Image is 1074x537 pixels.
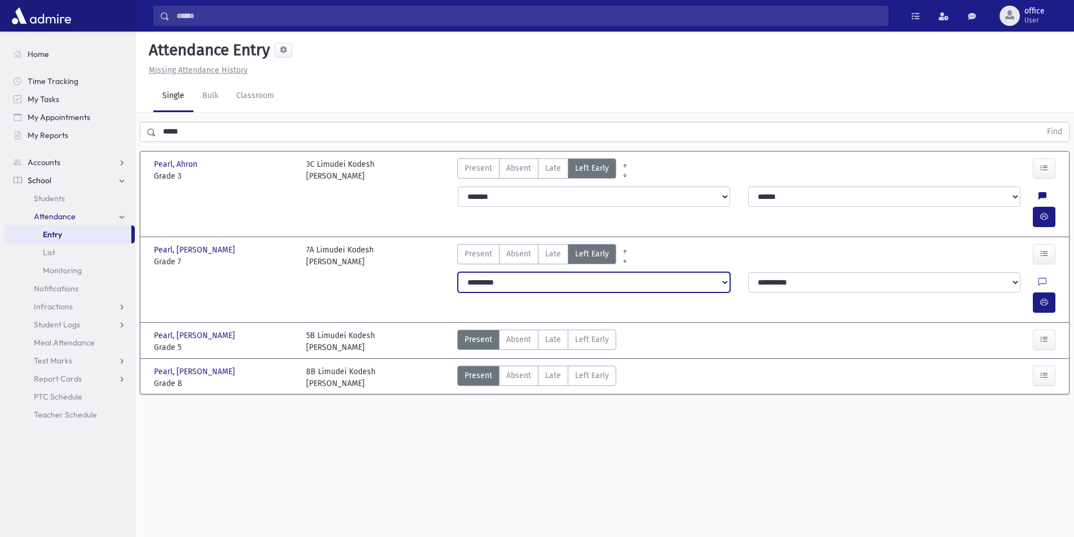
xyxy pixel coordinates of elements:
[5,334,135,352] a: Meal Attendance
[506,334,531,345] span: Absent
[43,265,82,276] span: Monitoring
[144,41,270,60] h5: Attendance Entry
[34,338,95,348] span: Meal Attendance
[575,370,609,381] span: Left Early
[28,76,78,86] span: Time Tracking
[153,81,193,112] a: Single
[28,94,59,104] span: My Tasks
[34,356,72,366] span: Test Marks
[545,334,561,345] span: Late
[306,244,374,268] div: 7A Limudei Kodesh [PERSON_NAME]
[457,330,616,353] div: AttTypes
[5,108,135,126] a: My Appointments
[5,189,135,207] a: Students
[5,72,135,90] a: Time Tracking
[34,211,76,221] span: Attendance
[5,370,135,388] a: Report Cards
[154,341,295,353] span: Grade 5
[5,45,135,63] a: Home
[465,162,492,174] span: Present
[43,229,62,239] span: Entry
[34,374,82,384] span: Report Cards
[154,366,237,378] span: Pearl, [PERSON_NAME]
[545,370,561,381] span: Late
[5,171,135,189] a: School
[575,248,609,260] span: Left Early
[506,248,531,260] span: Absent
[5,406,135,424] a: Teacher Schedule
[545,248,561,260] span: Late
[28,49,49,59] span: Home
[306,158,374,182] div: 3C Limudei Kodesh [PERSON_NAME]
[465,248,492,260] span: Present
[34,392,82,402] span: PTC Schedule
[5,261,135,279] a: Monitoring
[154,256,295,268] span: Grade 7
[34,410,97,420] span: Teacher Schedule
[149,65,247,75] u: Missing Attendance History
[28,157,60,167] span: Accounts
[457,158,616,182] div: AttTypes
[227,81,283,112] a: Classroom
[5,126,135,144] a: My Reports
[5,207,135,225] a: Attendance
[28,130,68,140] span: My Reports
[28,112,90,122] span: My Appointments
[306,330,375,353] div: 5B Limudei Kodesh [PERSON_NAME]
[28,175,51,185] span: School
[144,65,247,75] a: Missing Attendance History
[465,334,492,345] span: Present
[306,366,375,389] div: 8B Limudei Kodesh [PERSON_NAME]
[34,283,78,294] span: Notifications
[9,5,74,27] img: AdmirePro
[193,81,227,112] a: Bulk
[5,298,135,316] a: Infractions
[34,193,65,203] span: Students
[457,366,616,389] div: AttTypes
[43,247,55,258] span: List
[5,153,135,171] a: Accounts
[154,330,237,341] span: Pearl, [PERSON_NAME]
[5,316,135,334] a: Student Logs
[5,243,135,261] a: List
[154,170,295,182] span: Grade 3
[5,388,135,406] a: PTC Schedule
[154,158,200,170] span: Pearl, Ahron
[5,225,131,243] a: Entry
[5,279,135,298] a: Notifications
[5,352,135,370] a: Test Marks
[457,244,616,268] div: AttTypes
[1040,122,1069,141] button: Find
[575,162,609,174] span: Left Early
[465,370,492,381] span: Present
[5,90,135,108] a: My Tasks
[1024,7,1045,16] span: office
[545,162,561,174] span: Late
[154,378,295,389] span: Grade 8
[34,301,73,312] span: Infractions
[1024,16,1045,25] span: User
[170,6,888,26] input: Search
[506,370,531,381] span: Absent
[575,334,609,345] span: Left Early
[34,319,80,330] span: Student Logs
[154,244,237,256] span: Pearl, [PERSON_NAME]
[506,162,531,174] span: Absent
